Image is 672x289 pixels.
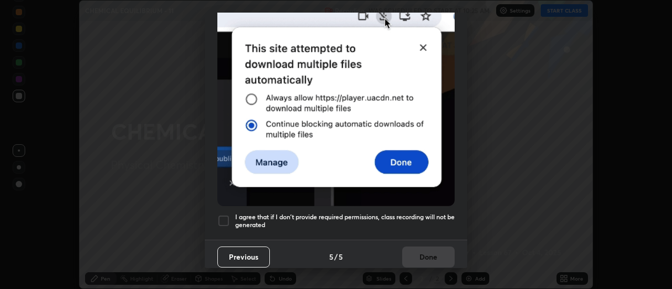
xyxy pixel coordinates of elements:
[339,251,343,262] h4: 5
[235,213,455,229] h5: I agree that if I don't provide required permissions, class recording will not be generated
[329,251,333,262] h4: 5
[217,247,270,267] button: Previous
[334,251,338,262] h4: /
